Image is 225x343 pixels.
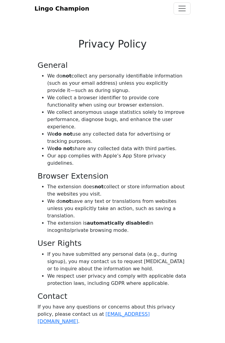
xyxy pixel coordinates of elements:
li: We respect user privacy and comply with applicable data protection laws, including GDPR where app... [47,272,187,287]
li: We share any collected data with third parties. [47,145,187,152]
strong: do not [55,131,72,137]
span: Lingo Champion [34,5,89,12]
strong: not [62,73,71,79]
li: We collect a browser identifier to provide core functionality when using our browser extension. [47,94,187,109]
strong: automatically disabled [87,220,149,226]
li: We collect anonymous usage statistics solely to improve performance, diagnose bugs, and enhance t... [47,109,187,130]
li: The extension is in incognito/private browsing mode. [47,219,187,234]
strong: not [62,198,71,204]
h3: User Rights [37,239,187,248]
li: Our app complies with Apple’s App Store privacy guidelines. [47,152,187,167]
h3: Contact [37,292,187,301]
h3: Browser Extension [37,172,187,181]
a: Lingo Champion [34,2,89,15]
li: We use any collected data for advertising or tracking purposes. [47,130,187,145]
li: If you have submitted any personal data (e.g., during signup), you may contact us to request [MED... [47,251,187,272]
a: [EMAIL_ADDRESS][DOMAIN_NAME] [37,311,150,324]
h3: General [37,61,187,70]
strong: not [94,184,103,190]
strong: do not [55,146,72,151]
p: If you have any questions or concerns about this privacy policy, please contact us at . [37,303,187,325]
li: We do save any text or translations from websites unless you explicitly take an action, such as s... [47,198,187,219]
button: Toggle navigation [174,2,191,15]
li: The extension does collect or store information about the websites you visit. [47,183,187,198]
h1: Privacy Policy [37,38,187,50]
li: We do collect any personally identifiable information (such as your email address) unless you exp... [47,72,187,94]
